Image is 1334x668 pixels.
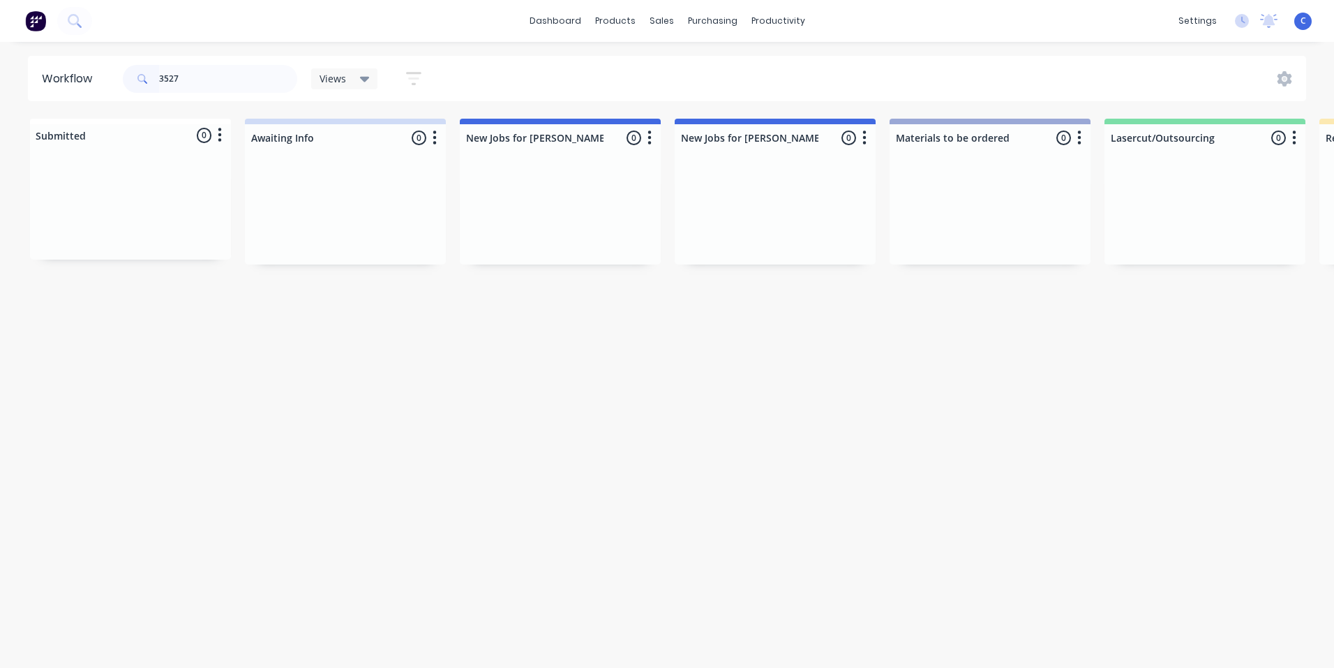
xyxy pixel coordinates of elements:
img: Factory [25,10,46,31]
div: settings [1171,10,1224,31]
span: Views [320,71,346,86]
div: Workflow [42,70,99,87]
div: purchasing [681,10,744,31]
div: productivity [744,10,812,31]
span: C [1301,15,1306,27]
div: sales [643,10,681,31]
input: Search for orders... [159,65,297,93]
div: products [588,10,643,31]
a: dashboard [523,10,588,31]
